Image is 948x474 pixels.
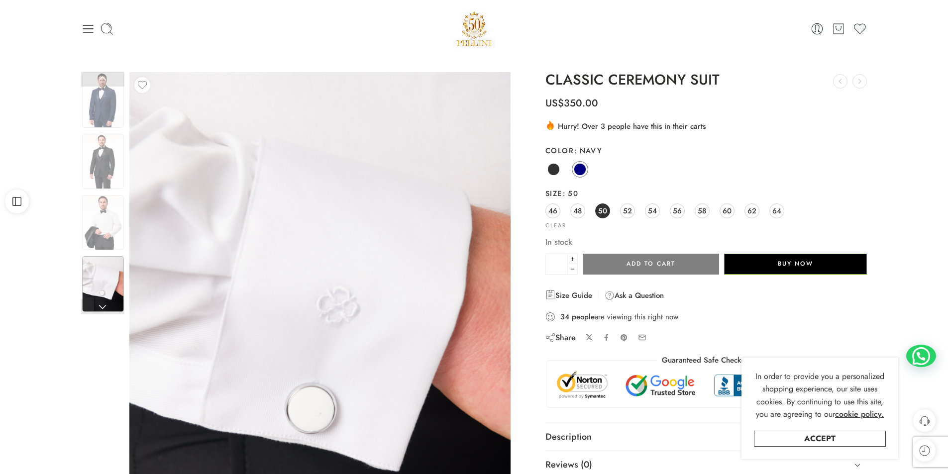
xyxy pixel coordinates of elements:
[545,146,867,156] label: Color
[623,204,632,217] span: 52
[595,203,610,218] a: 50
[835,408,884,421] a: cookie policy.
[755,371,884,420] span: In order to provide you a personalized shopping experience, our site uses cookies. By continuing ...
[695,203,710,218] a: 58
[645,203,660,218] a: 54
[570,203,585,218] a: 48
[545,332,576,343] div: Share
[82,72,124,128] img: Image 3
[744,203,759,218] a: 62
[598,204,607,217] span: 50
[603,334,610,341] a: Share on Facebook
[723,204,732,217] span: 60
[545,236,867,249] p: In stock
[754,431,886,447] a: Accept
[453,7,496,50] a: Pellini -
[747,204,756,217] span: 62
[82,256,124,312] img: Image 3
[772,204,781,217] span: 64
[720,203,735,218] a: 60
[832,22,845,36] a: Cart
[638,333,646,342] a: Email to your friends
[698,204,706,217] span: 58
[545,96,598,110] bdi: 350.00
[545,289,592,301] a: Size Guide
[853,22,867,36] a: Wishlist
[620,203,635,218] a: 52
[545,120,867,132] div: Hurry! Over 3 people have this in their carts
[670,203,685,218] a: 56
[574,145,602,156] span: Navy
[545,189,867,198] label: Size
[657,355,756,366] legend: Guaranteed Safe Checkout
[453,7,496,50] img: Pellini
[545,311,867,322] div: are viewing this right now
[545,254,568,275] input: Product quantity
[769,203,784,218] a: 64
[545,423,867,451] a: Description
[605,289,664,301] a: Ask a Question
[648,204,657,217] span: 54
[673,204,682,217] span: 56
[573,204,582,217] span: 48
[724,254,867,275] button: Buy Now
[548,204,557,217] span: 46
[545,72,867,88] h1: CLASSIC CEREMONY SUIT
[562,188,578,198] span: 50
[82,134,124,189] img: Image 3
[583,254,719,275] button: Add to cart
[560,312,569,322] strong: 34
[586,334,593,341] a: Share on X
[545,96,564,110] span: US$
[620,334,628,342] a: Pin on Pinterest
[545,203,560,218] a: 46
[810,22,824,36] a: Login / Register
[572,312,595,322] strong: people
[545,223,566,228] a: Clear options
[554,371,858,400] img: Trust
[82,195,124,251] img: Image 3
